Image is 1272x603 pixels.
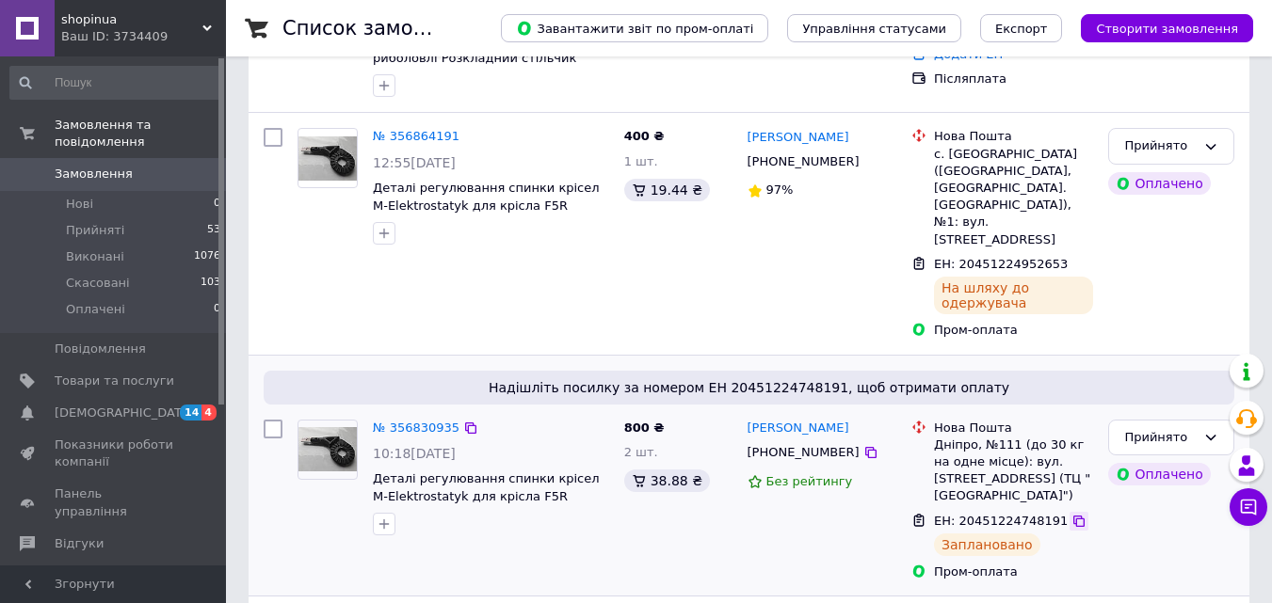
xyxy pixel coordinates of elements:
[66,248,124,265] span: Виконані
[373,181,600,230] a: Деталі регулювання спинки крісел M-Elektrostatyk для крісла F5R F5R/ST/P ENZO і CUZO F2
[214,301,220,318] span: 0
[298,128,358,188] a: Фото товару
[1230,488,1267,526] button: Чат з покупцем
[624,421,665,435] span: 800 ₴
[298,427,357,471] img: Фото товару
[373,421,459,435] a: № 356830935
[201,405,217,421] span: 4
[934,257,1068,271] span: ЕН: 20451224952653
[766,182,794,197] span: 97%
[1108,463,1210,485] div: Оплачено
[298,420,358,480] a: Фото товару
[1124,428,1196,448] div: Прийнято
[180,405,201,421] span: 14
[373,471,600,520] a: Деталі регулювання спинки крісел M-Elektrostatyk для крісла F5R F5R/ST/P ENZO і CUZO F2
[934,322,1093,339] div: Пром-оплата
[66,196,93,213] span: Нові
[501,14,768,42] button: Завантажити звіт по пром-оплаті
[744,440,863,465] div: [PHONE_NUMBER]
[934,514,1068,528] span: ЕН: 20451224748191
[934,47,1003,61] a: Додати ЕН
[802,22,946,36] span: Управління статусами
[624,154,658,168] span: 1 шт.
[624,129,665,143] span: 400 ₴
[748,129,849,147] a: [PERSON_NAME]
[624,445,658,459] span: 2 шт.
[66,301,125,318] span: Оплачені
[934,563,1093,580] div: Пром-оплата
[624,469,710,492] div: 38.88 ₴
[1062,21,1253,35] a: Створити замовлення
[624,179,710,201] div: 19.44 ₴
[373,446,456,461] span: 10:18[DATE]
[194,248,220,265] span: 1076
[766,474,853,488] span: Без рейтингу
[1081,14,1253,42] button: Створити замовлення
[995,22,1048,36] span: Експорт
[282,17,474,40] h1: Список замовлень
[9,66,222,100] input: Пошук
[373,129,459,143] a: № 356864191
[934,71,1093,87] div: Післяплата
[55,373,174,389] span: Товари та послуги
[55,485,174,519] span: Панель управління
[61,28,226,45] div: Ваш ID: 3734409
[516,20,753,37] span: Завантажити звіт по пром-оплаті
[61,11,202,28] span: shopinua
[214,196,220,213] span: 0
[55,117,226,151] span: Замовлення та повідомлення
[934,420,1093,436] div: Нова Пошта
[55,405,194,421] span: [DEMOGRAPHIC_DATA]
[66,275,130,292] span: Скасовані
[934,128,1093,145] div: Нова Пошта
[55,436,174,470] span: Показники роботи компанії
[934,533,1040,556] div: Заплановано
[934,436,1093,505] div: Дніпро, №111 (до 30 кг на одне місце): вул. [STREET_ADDRESS] (ТЦ "[GEOGRAPHIC_DATA]")
[1108,172,1210,195] div: Оплачено
[744,150,863,174] div: [PHONE_NUMBER]
[55,535,104,552] span: Відгуки
[934,277,1093,314] div: На шляху до одержувача
[271,378,1227,397] span: Надішліть посилку за номером ЕН 20451224748191, щоб отримати оплату
[787,14,961,42] button: Управління статусами
[55,166,133,182] span: Замовлення
[373,155,456,170] span: 12:55[DATE]
[207,222,220,239] span: 53
[55,341,146,357] span: Повідомлення
[298,136,357,181] img: Фото товару
[980,14,1063,42] button: Експорт
[201,275,220,292] span: 103
[1096,22,1238,36] span: Створити замовлення
[1124,136,1196,156] div: Прийнято
[748,420,849,437] a: [PERSON_NAME]
[934,146,1093,248] div: с. [GEOGRAPHIC_DATA] ([GEOGRAPHIC_DATA], [GEOGRAPHIC_DATA]. [GEOGRAPHIC_DATA]), №1: вул. [STREET_...
[66,222,124,239] span: Прийняті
